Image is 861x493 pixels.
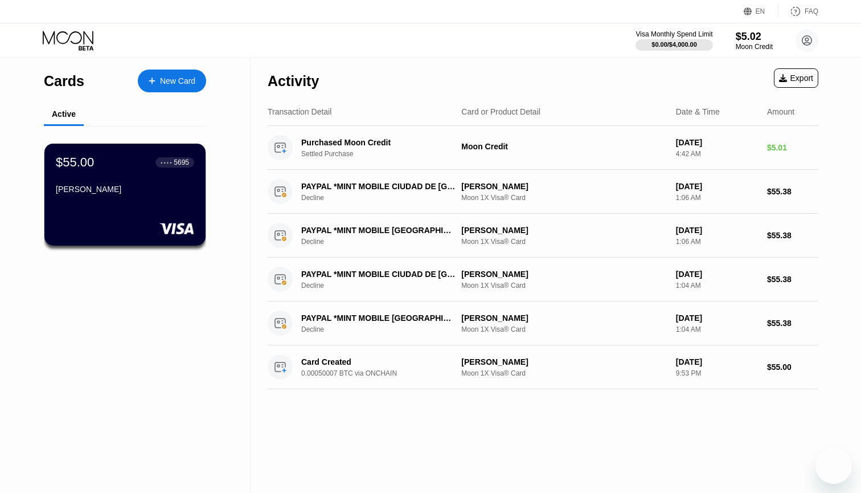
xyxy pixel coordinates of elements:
[676,138,758,147] div: [DATE]
[767,362,818,372] div: $55.00
[767,275,818,284] div: $55.38
[268,214,818,258] div: PAYPAL *MINT MOBILE [GEOGRAPHIC_DATA] MXDecline[PERSON_NAME]Moon 1X Visa® Card[DATE]1:06 AM$55.38
[651,41,697,48] div: $0.00 / $4,000.00
[301,182,456,191] div: PAYPAL *MINT MOBILE CIUDAD DE [GEOGRAPHIC_DATA]
[268,170,818,214] div: PAYPAL *MINT MOBILE CIUDAD DE [GEOGRAPHIC_DATA]Decline[PERSON_NAME]Moon 1X Visa® Card[DATE]1:06 A...
[301,138,456,147] div: Purchased Moon Credit
[744,6,778,17] div: EN
[676,313,758,323] div: [DATE]
[56,185,194,194] div: [PERSON_NAME]
[268,258,818,301] div: PAYPAL *MINT MOBILE CIUDAD DE [GEOGRAPHIC_DATA]Decline[PERSON_NAME]Moon 1X Visa® Card[DATE]1:04 A...
[767,143,818,152] div: $5.01
[676,325,758,333] div: 1:04 AM
[44,144,206,246] div: $55.00● ● ● ●5695[PERSON_NAME]
[736,31,773,43] div: $5.02
[461,313,666,323] div: [PERSON_NAME]
[805,7,818,15] div: FAQ
[461,142,666,151] div: Moon Credit
[815,447,852,484] iframe: Button to launch messaging window, conversation in progress
[774,68,818,88] div: Export
[461,182,666,191] div: [PERSON_NAME]
[461,226,666,235] div: [PERSON_NAME]
[301,226,456,235] div: PAYPAL *MINT MOBILE [GEOGRAPHIC_DATA] MX
[268,345,818,389] div: Card Created0.00050007 BTC via ONCHAIN[PERSON_NAME]Moon 1X Visa® Card[DATE]9:53 PM$55.00
[676,107,720,116] div: Date & Time
[779,74,813,83] div: Export
[676,357,758,366] div: [DATE]
[676,369,758,377] div: 9:53 PM
[461,270,666,279] div: [PERSON_NAME]
[676,194,758,202] div: 1:06 AM
[635,30,712,38] div: Visa Monthly Spend Limit
[301,194,468,202] div: Decline
[767,107,794,116] div: Amount
[301,313,456,323] div: PAYPAL *MINT MOBILE [GEOGRAPHIC_DATA] MX
[52,109,76,119] div: Active
[160,76,195,86] div: New Card
[767,319,818,328] div: $55.38
[301,270,456,279] div: PAYPAL *MINT MOBILE CIUDAD DE [GEOGRAPHIC_DATA]
[174,158,189,166] div: 5695
[767,231,818,240] div: $55.38
[676,238,758,246] div: 1:06 AM
[461,194,666,202] div: Moon 1X Visa® Card
[461,369,666,377] div: Moon 1X Visa® Card
[268,107,331,116] div: Transaction Detail
[44,73,84,89] div: Cards
[461,107,540,116] div: Card or Product Detail
[461,325,666,333] div: Moon 1X Visa® Card
[268,126,818,170] div: Purchased Moon CreditSettled PurchaseMoon Credit[DATE]4:42 AM$5.01
[756,7,765,15] div: EN
[676,226,758,235] div: [DATE]
[268,301,818,345] div: PAYPAL *MINT MOBILE [GEOGRAPHIC_DATA] MXDecline[PERSON_NAME]Moon 1X Visa® Card[DATE]1:04 AM$55.38
[268,73,319,89] div: Activity
[736,31,773,51] div: $5.02Moon Credit
[676,270,758,279] div: [DATE]
[461,357,666,366] div: [PERSON_NAME]
[676,182,758,191] div: [DATE]
[161,161,172,164] div: ● ● ● ●
[736,43,773,51] div: Moon Credit
[301,238,468,246] div: Decline
[138,70,206,92] div: New Card
[461,282,666,290] div: Moon 1X Visa® Card
[778,6,818,17] div: FAQ
[56,155,94,170] div: $55.00
[635,30,712,51] div: Visa Monthly Spend Limit$0.00/$4,000.00
[676,150,758,158] div: 4:42 AM
[301,282,468,290] div: Decline
[301,150,468,158] div: Settled Purchase
[301,369,468,377] div: 0.00050007 BTC via ONCHAIN
[676,282,758,290] div: 1:04 AM
[301,325,468,333] div: Decline
[767,187,818,196] div: $55.38
[461,238,666,246] div: Moon 1X Visa® Card
[301,357,456,366] div: Card Created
